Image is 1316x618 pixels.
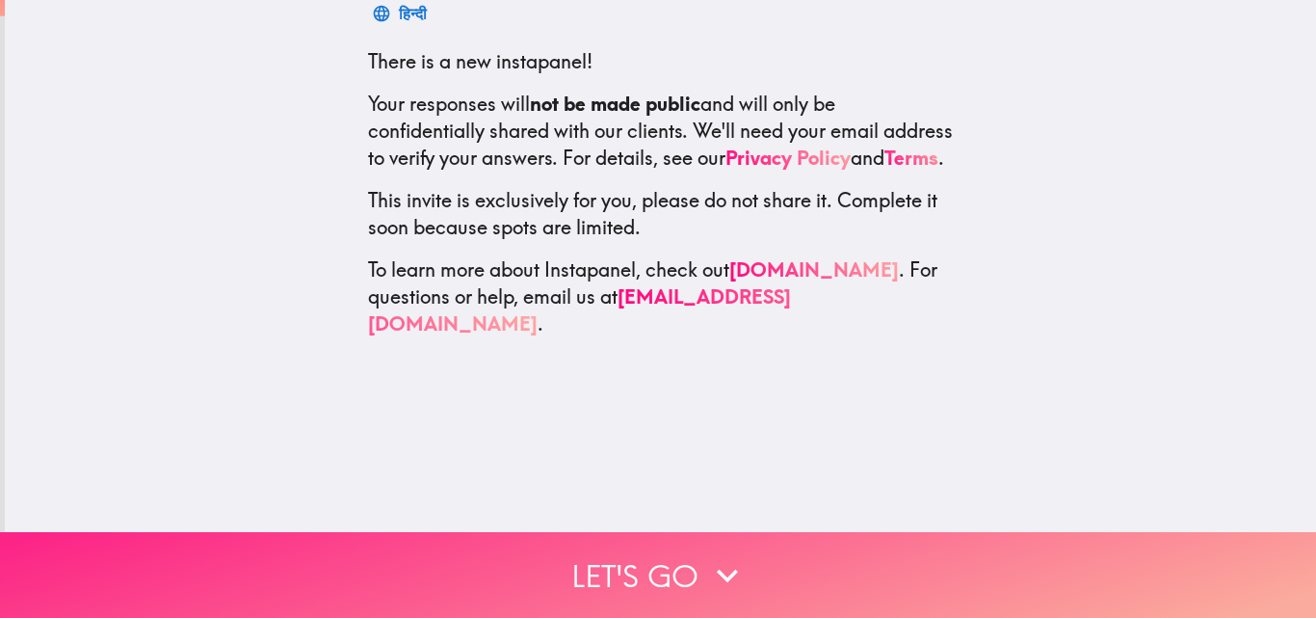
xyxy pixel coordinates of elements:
a: Terms [884,146,938,170]
span: There is a new instapanel! [368,49,592,73]
a: Privacy Policy [725,146,851,170]
a: [EMAIL_ADDRESS][DOMAIN_NAME] [368,284,791,336]
p: This invite is exclusively for you, please do not share it. Complete it soon because spots are li... [368,187,954,241]
b: not be made public [530,92,700,116]
p: To learn more about Instapanel, check out . For questions or help, email us at . [368,256,954,337]
a: [DOMAIN_NAME] [729,257,899,282]
p: Your responses will and will only be confidentially shared with our clients. We'll need your emai... [368,91,954,172]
